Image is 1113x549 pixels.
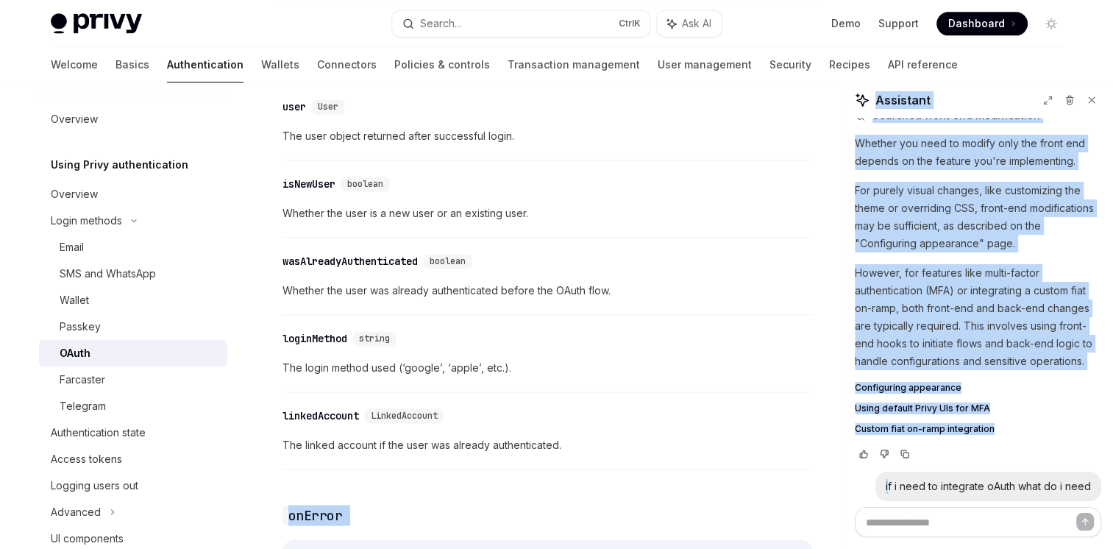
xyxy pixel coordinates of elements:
a: Overview [39,181,227,208]
a: Policies & controls [394,47,490,82]
a: Wallet [39,287,227,314]
a: Configuring appearance [855,382,1101,394]
a: Connectors [317,47,377,82]
div: Overview [51,110,98,128]
span: string [359,333,390,344]
button: Search...CtrlK [392,10,650,37]
span: Custom fiat on-ramp integration [855,423,995,435]
p: For purely visual changes, like customizing the theme or overriding CSS, front-end modifications ... [855,182,1101,252]
a: Custom fiat on-ramp integration [855,423,1101,435]
div: wasAlreadyAuthenticated [282,254,418,269]
a: Telegram [39,393,227,419]
div: Overview [51,185,98,203]
div: Logging users out [51,477,138,495]
a: Logging users out [39,472,227,499]
div: loginMethod [282,331,347,346]
a: API reference [888,47,958,82]
div: UI components [51,530,124,548]
a: Authentication state [39,419,227,446]
a: Welcome [51,47,98,82]
div: Advanced [51,503,101,521]
span: Ctrl K [619,18,641,29]
span: LinkedAccount [371,410,438,422]
span: User [318,101,338,113]
span: The user object returned after successful login. [282,127,813,145]
span: Whether the user is a new user or an existing user. [282,205,813,222]
div: Farcaster [60,371,105,389]
a: Farcaster [39,366,227,393]
a: Access tokens [39,446,227,472]
div: Telegram [60,397,106,415]
div: Search... [420,15,461,32]
div: Passkey [60,318,101,336]
div: SMS and WhatsApp [60,265,156,283]
a: Recipes [829,47,870,82]
span: Ask AI [682,16,711,31]
a: Using default Privy UIs for MFA [855,403,1101,414]
div: Authentication state [51,424,146,442]
div: if i need to integrate oAuth what do i need [886,479,1091,494]
a: Email [39,234,227,261]
div: OAuth [60,344,90,362]
p: Whether you need to modify only the front end depends on the feature you're implementing. [855,135,1101,170]
span: boolean [347,178,383,190]
span: boolean [430,255,466,267]
img: light logo [51,13,142,34]
button: Toggle dark mode [1039,12,1063,35]
span: The login method used (‘google’, ‘apple’, etc.). [282,359,813,377]
div: Email [60,238,84,256]
div: Access tokens [51,450,122,468]
span: Whether the user was already authenticated before the OAuth flow. [282,282,813,300]
a: Basics [115,47,149,82]
a: Security [769,47,811,82]
a: Wallets [261,47,299,82]
code: onError [282,506,349,525]
span: Using default Privy UIs for MFA [855,403,990,414]
span: Configuring appearance [855,382,961,394]
div: linkedAccount [282,408,359,423]
a: Dashboard [936,12,1028,35]
a: SMS and WhatsApp [39,261,227,287]
h5: Using Privy authentication [51,156,188,174]
a: OAuth [39,340,227,366]
div: isNewUser [282,177,335,191]
button: Ask AI [657,10,722,37]
span: The linked account if the user was already authenticated. [282,436,813,454]
p: However, for features like multi-factor authentication (MFA) or integrating a custom fiat on-ramp... [855,264,1101,370]
span: Dashboard [948,16,1005,31]
a: Overview [39,106,227,132]
div: user [282,99,306,114]
button: Send message [1076,513,1094,531]
span: Assistant [875,91,931,109]
a: Transaction management [508,47,640,82]
a: User management [658,47,752,82]
a: Passkey [39,314,227,340]
a: Authentication [167,47,243,82]
div: Login methods [51,212,122,230]
a: Demo [831,16,861,31]
a: Support [878,16,919,31]
div: Wallet [60,291,89,309]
